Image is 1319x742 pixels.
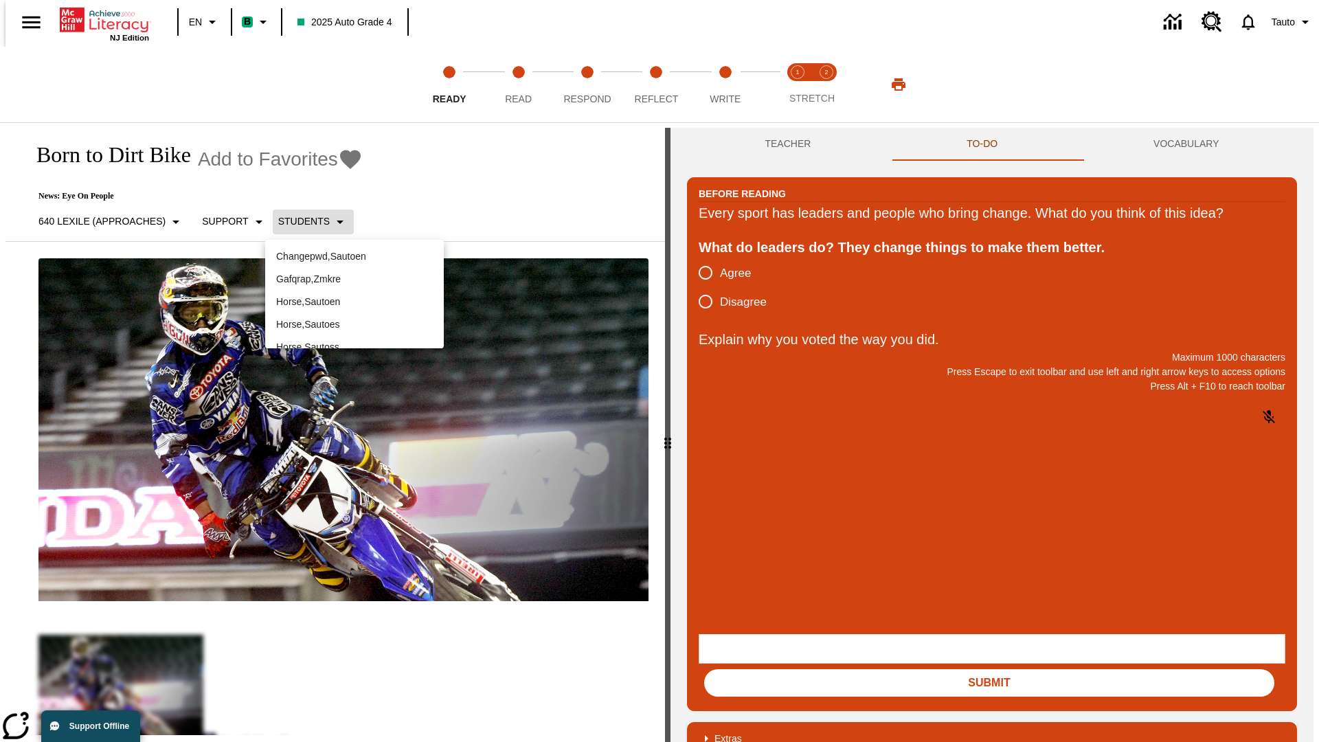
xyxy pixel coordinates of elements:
body: Explain why you voted the way you did. Maximum 1000 characters Press Alt + F10 to reach toolbar P... [5,11,201,23]
p: Gafqrap , Zmkre [276,272,433,286]
p: Horse , Sautoss [276,340,433,355]
p: Horse , Sautoes [276,317,433,332]
p: Horse , Sautoen [276,295,433,309]
p: Changepwd , Sautoen [276,249,433,264]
